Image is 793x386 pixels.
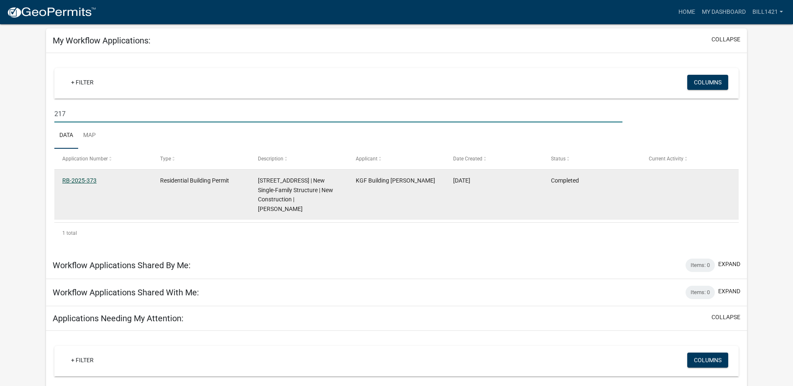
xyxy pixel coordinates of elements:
a: + Filter [64,75,100,90]
button: Columns [687,75,728,90]
span: Type [160,156,171,162]
span: Description [258,156,283,162]
span: KGF Building Bill Simpson [356,177,435,184]
h5: Workflow Applications Shared With Me: [53,287,199,297]
a: My Dashboard [699,4,749,20]
datatable-header-cell: Description [250,149,348,169]
datatable-header-cell: Applicant [347,149,445,169]
button: collapse [711,313,740,322]
a: Bill1421 [749,4,786,20]
a: + Filter [64,353,100,368]
span: 03/11/2025 [453,177,470,184]
span: Date Created [453,156,482,162]
datatable-header-cell: Type [152,149,250,169]
button: expand [718,287,740,296]
span: Status [551,156,566,162]
datatable-header-cell: Current Activity [641,149,739,169]
h5: Workflow Applications Shared By Me: [53,260,191,270]
span: Current Activity [649,156,683,162]
datatable-header-cell: Status [543,149,641,169]
span: Completed [551,177,579,184]
button: collapse [711,35,740,44]
div: 1 total [54,223,739,244]
span: 217 HALCYON ROAD Lot Number: 6 | New Single-Family Structure | New Construction | Bill Simpson [258,177,333,212]
span: Application Number [62,156,108,162]
datatable-header-cell: Application Number [54,149,152,169]
div: Items: 0 [686,286,715,299]
a: RB-2025-373 [62,177,97,184]
span: Residential Building Permit [160,177,229,184]
datatable-header-cell: Date Created [445,149,543,169]
h5: My Workflow Applications: [53,36,150,46]
a: Map [78,122,101,149]
a: Data [54,122,78,149]
div: collapse [46,53,747,252]
span: Applicant [356,156,377,162]
button: Columns [687,353,728,368]
div: Items: 0 [686,259,715,272]
h5: Applications Needing My Attention: [53,313,184,323]
button: expand [718,260,740,269]
a: Home [675,4,699,20]
input: Search for applications [54,105,622,122]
